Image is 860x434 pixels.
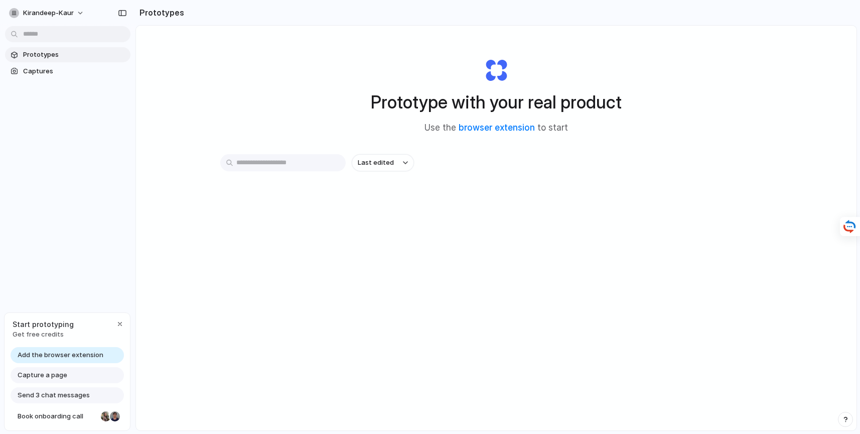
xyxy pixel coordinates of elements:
span: Get free credits [13,330,74,340]
span: Use the to start [424,122,568,135]
span: Send 3 chat messages [18,390,90,400]
span: Book onboarding call [18,411,97,421]
a: Prototypes [5,47,130,62]
button: kirandeep-kaur [5,5,89,21]
a: Add the browser extension [11,347,124,363]
h1: Prototype with your real product [371,89,622,116]
a: Captures [5,64,130,79]
span: Add the browser extension [18,350,103,360]
span: Last edited [358,158,394,168]
span: Start prototyping [13,319,74,330]
h2: Prototypes [135,7,184,19]
a: browser extension [459,123,535,133]
button: Last edited [352,154,414,171]
div: Christian Iacullo [109,410,121,422]
div: Nicole Kubica [100,410,112,422]
span: kirandeep-kaur [23,8,74,18]
span: Prototypes [23,50,126,60]
span: Captures [23,66,126,76]
span: Capture a page [18,370,67,380]
a: Book onboarding call [11,408,124,424]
